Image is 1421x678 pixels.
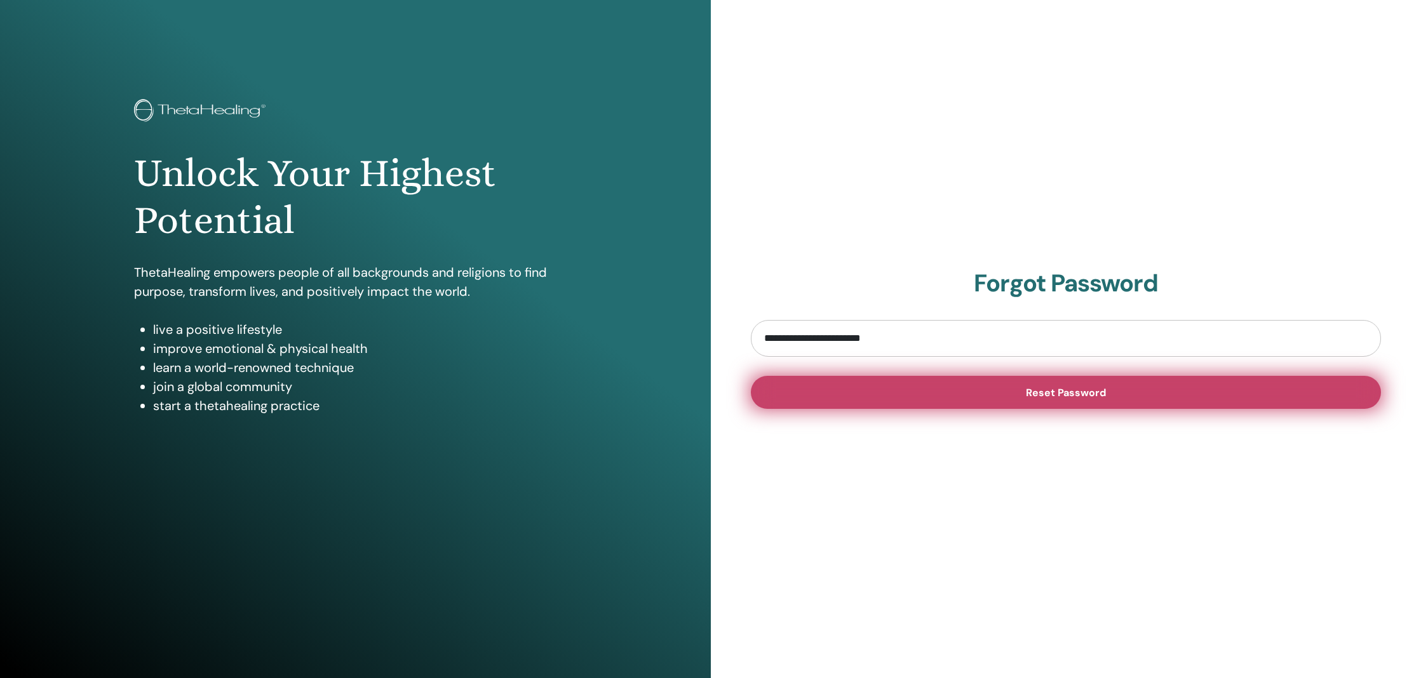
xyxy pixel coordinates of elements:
li: live a positive lifestyle [153,320,576,339]
span: Reset Password [1026,386,1106,399]
li: join a global community [153,377,576,396]
h1: Unlock Your Highest Potential [134,150,576,244]
li: start a thetahealing practice [153,396,576,415]
li: improve emotional & physical health [153,339,576,358]
h2: Forgot Password [751,269,1382,298]
p: ThetaHealing empowers people of all backgrounds and religions to find purpose, transform lives, a... [134,263,576,301]
button: Reset Password [751,376,1382,409]
li: learn a world-renowned technique [153,358,576,377]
